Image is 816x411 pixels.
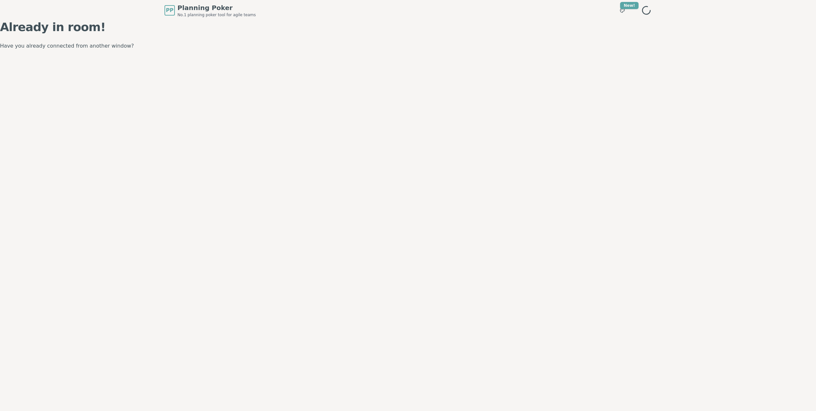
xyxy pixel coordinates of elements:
a: PPPlanning PokerNo.1 planning poker tool for agile teams [164,3,256,17]
div: New! [620,2,639,9]
button: New! [617,5,628,16]
span: Planning Poker [177,3,256,12]
span: PP [166,6,173,14]
span: No.1 planning poker tool for agile teams [177,12,256,17]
